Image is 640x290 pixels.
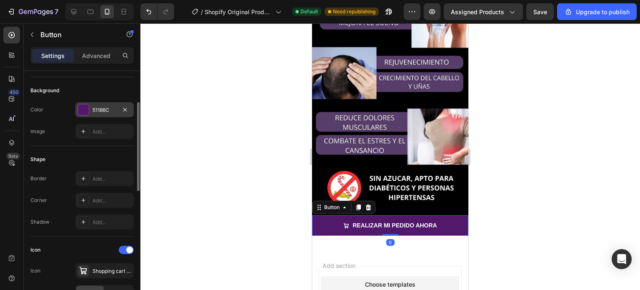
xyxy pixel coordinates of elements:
span: Need republishing [333,8,375,15]
button: Assigned Products [444,3,523,20]
iframe: Design area [312,23,468,290]
button: Upgrade to publish [557,3,637,20]
div: Corner [30,197,47,204]
div: Undo/Redo [140,3,174,20]
button: Save [526,3,554,20]
div: Shadow [30,218,50,226]
div: Icon [30,267,40,275]
div: Add... [92,197,132,204]
p: 7 [55,7,58,17]
div: Color [30,106,43,113]
span: / [201,8,203,16]
span: Shopify Original Product Template [205,8,272,16]
span: Assigned Products [451,8,504,16]
div: Border [30,175,47,182]
button: 7 [3,3,62,20]
span: Default [300,8,318,15]
div: Upgrade to publish [564,8,630,16]
p: Advanced [82,51,110,60]
div: 450 [8,89,20,96]
div: Icon [30,246,40,254]
div: Open Intercom Messenger [612,249,632,269]
div: Beta [6,153,20,159]
div: Add... [92,219,132,226]
div: Add... [92,175,132,183]
p: Button [40,30,111,40]
div: 51186C [92,106,117,114]
div: Shape [30,156,45,163]
div: Add... [92,128,132,136]
span: Save [533,8,547,15]
div: Background [30,87,59,94]
p: Settings [41,51,65,60]
div: Shopping cart bold [92,267,132,275]
div: Image [30,128,45,135]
